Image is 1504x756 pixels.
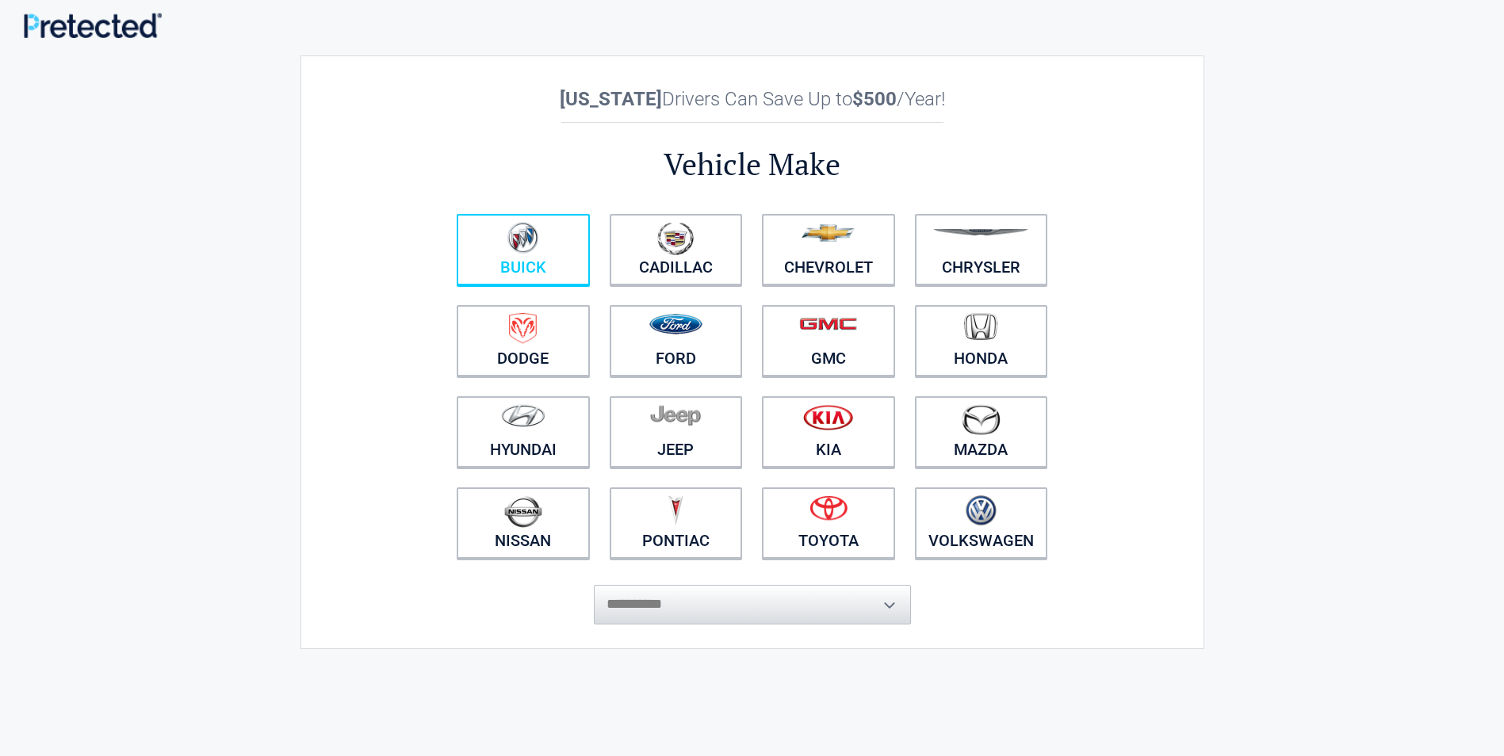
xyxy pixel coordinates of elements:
img: cadillac [657,222,694,255]
img: toyota [809,495,848,521]
img: volkswagen [966,495,997,526]
a: Nissan [457,487,590,559]
img: buick [507,222,538,254]
h2: Drivers Can Save Up to /Year [447,88,1058,110]
a: Honda [915,305,1048,376]
a: Volkswagen [915,487,1048,559]
h2: Vehicle Make [447,144,1058,185]
a: Pontiac [610,487,743,559]
img: Main Logo [24,13,162,37]
img: dodge [509,313,537,344]
img: honda [964,313,997,341]
img: mazda [961,404,1001,435]
a: Chrysler [915,214,1048,285]
img: pontiac [668,495,683,525]
img: hyundai [501,404,545,427]
a: Mazda [915,396,1048,468]
a: Toyota [762,487,895,559]
img: jeep [650,404,701,426]
b: [US_STATE] [560,88,662,110]
a: GMC [762,305,895,376]
img: chevrolet [802,224,855,242]
img: chrysler [932,229,1029,236]
a: Ford [610,305,743,376]
a: Cadillac [610,214,743,285]
a: Buick [457,214,590,285]
a: Chevrolet [762,214,895,285]
b: $500 [852,88,897,110]
a: Kia [762,396,895,468]
img: kia [803,404,853,430]
a: Dodge [457,305,590,376]
img: gmc [799,317,857,330]
a: Jeep [610,396,743,468]
a: Hyundai [457,396,590,468]
img: ford [649,314,702,334]
img: nissan [504,495,542,528]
